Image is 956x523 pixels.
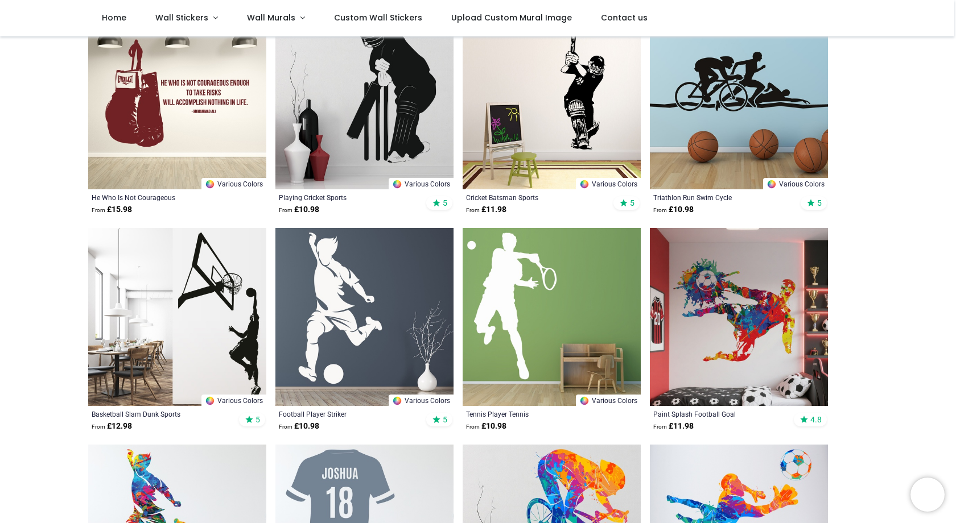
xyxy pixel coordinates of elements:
a: He Who Is Not Courageous [PERSON_NAME] Quote [92,193,229,202]
span: 5 [443,414,447,425]
a: Football Player Striker [279,409,416,418]
span: From [653,207,667,213]
img: Playing Cricket Sports Wall Sticker [275,11,454,189]
a: Triathlon Run Swim Cycle [653,193,790,202]
span: From [279,207,292,213]
span: From [653,424,667,430]
img: Football Player Striker Wall Sticker [275,228,454,406]
span: 4.8 [810,414,822,425]
span: From [466,207,480,213]
img: Color Wheel [579,179,590,189]
img: Color Wheel [205,179,215,189]
span: From [92,424,105,430]
span: Custom Wall Stickers [334,12,422,23]
img: Color Wheel [767,179,777,189]
iframe: Brevo live chat [910,478,945,512]
strong: £ 12.98 [92,421,132,432]
span: Home [102,12,126,23]
span: From [279,424,292,430]
span: 5 [256,414,260,425]
span: 5 [443,198,447,208]
strong: £ 10.98 [279,421,319,432]
span: Contact us [601,12,648,23]
span: Wall Stickers [155,12,208,23]
img: Triathlon Run Swim Cycle Wall Sticker [650,11,828,189]
span: From [466,424,480,430]
img: Basketball Slam Dunk Sports Wall Sticker [88,228,266,406]
a: Tennis Player Tennis [466,409,603,418]
strong: £ 15.98 [92,204,132,215]
img: Color Wheel [392,179,402,189]
span: Upload Custom Mural Image [451,12,572,23]
strong: £ 10.98 [466,421,506,432]
span: 5 [630,198,634,208]
a: Cricket Batsman Sports [466,193,603,202]
span: Wall Murals [247,12,295,23]
img: Tennis Player Tennis Wall Sticker [463,228,641,406]
span: 5 [817,198,822,208]
strong: £ 11.98 [653,421,694,432]
strong: £ 10.98 [653,204,694,215]
img: Color Wheel [205,396,215,406]
a: Various Colors [389,395,454,406]
img: Cricket Batsman Sports Wall Sticker - Mod6 [463,11,641,189]
a: Basketball Slam Dunk Sports [92,409,229,418]
a: Various Colors [389,178,454,189]
a: Paint Splash Football Goal [653,409,790,418]
strong: £ 10.98 [279,204,319,215]
img: Color Wheel [392,396,402,406]
img: Paint Splash Football Goal Wall Sticker [650,228,828,406]
img: Color Wheel [579,396,590,406]
a: Various Colors [201,395,266,406]
a: Playing Cricket Sports [279,193,416,202]
a: Various Colors [763,178,828,189]
img: He Who Is Not Courageous Muhammad Ali Quote Wall Sticker [88,11,266,189]
strong: £ 11.98 [466,204,506,215]
a: Various Colors [576,395,641,406]
a: Various Colors [576,178,641,189]
a: Various Colors [201,178,266,189]
span: From [92,207,105,213]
